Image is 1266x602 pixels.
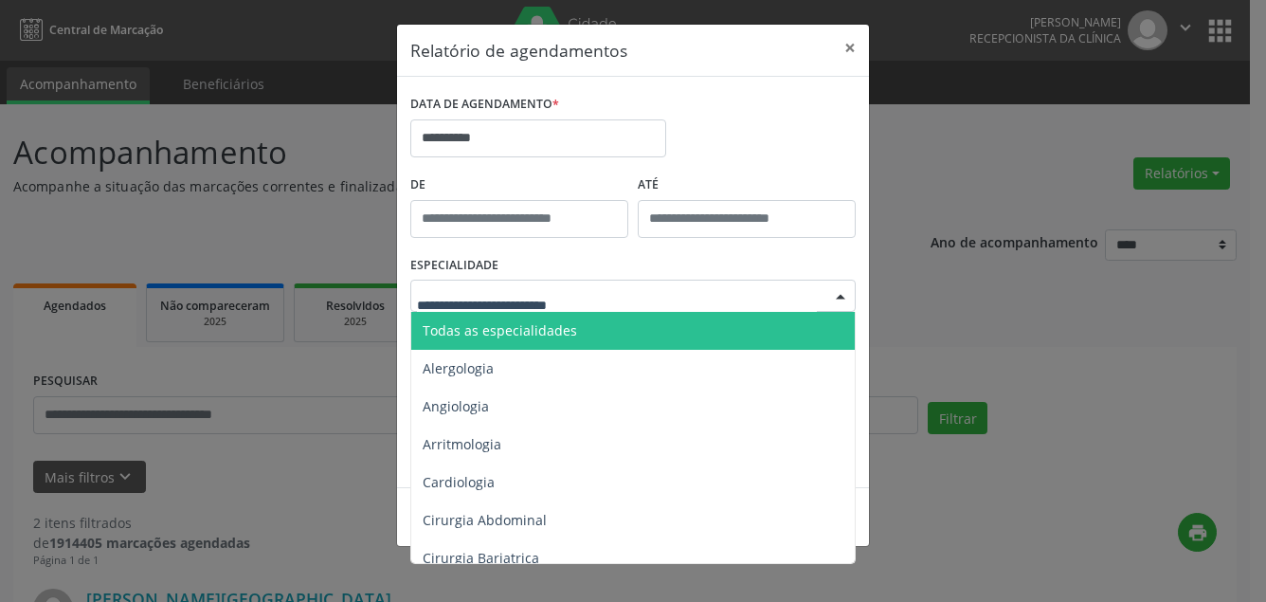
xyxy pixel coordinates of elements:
[423,321,577,339] span: Todas as especialidades
[410,171,628,200] label: De
[410,251,498,281] label: ESPECIALIDADE
[410,90,559,119] label: DATA DE AGENDAMENTO
[423,359,494,377] span: Alergologia
[831,25,869,71] button: Close
[423,511,547,529] span: Cirurgia Abdominal
[423,473,495,491] span: Cardiologia
[423,397,489,415] span: Angiologia
[423,435,501,453] span: Arritmologia
[423,549,539,567] span: Cirurgia Bariatrica
[410,38,627,63] h5: Relatório de agendamentos
[638,171,856,200] label: ATÉ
